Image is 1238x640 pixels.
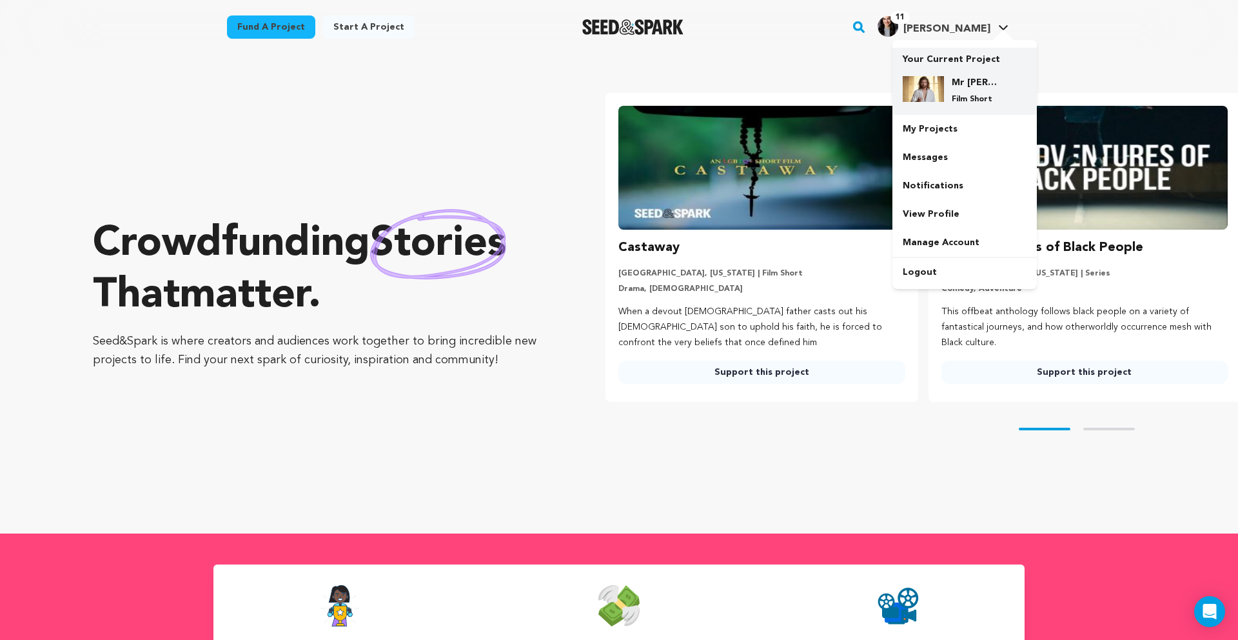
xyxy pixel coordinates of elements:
[892,228,1037,257] a: Manage Account
[941,361,1228,384] a: Support this project
[875,14,1011,37] a: Noyes B.'s Profile
[323,15,415,39] a: Start a project
[903,48,1027,115] a: Your Current Project Mr [PERSON_NAME] Film Short
[941,284,1228,294] p: Comedy, Adventure
[227,15,315,39] a: Fund a project
[618,361,905,384] a: Support this project
[370,209,506,279] img: hand sketched image
[941,305,1228,350] p: This offbeat anthology follows black people on a variety of fantastical journeys, and how otherwo...
[903,48,1027,66] p: Your Current Project
[878,585,919,626] img: Seed&Spark Projects Created Icon
[320,585,360,626] img: Seed&Spark Success Rate Icon
[93,332,554,370] p: Seed&Spark is where creators and audiences work together to bring incredible new projects to life...
[875,14,1011,41] span: Noyes B.'s Profile
[941,237,1143,258] h3: The Adventures of Black People
[892,143,1037,172] a: Messages
[582,19,683,35] a: Seed&Spark Homepage
[598,585,640,626] img: Seed&Spark Money Raised Icon
[941,268,1228,279] p: [GEOGRAPHIC_DATA], [US_STATE] | Series
[618,237,680,258] h3: Castaway
[952,76,998,89] h4: Mr [PERSON_NAME]
[93,219,554,322] p: Crowdfunding that .
[892,258,1037,286] a: Logout
[903,76,944,102] img: 6cb76757bd0ef755.png
[180,275,308,317] span: matter
[892,200,1037,228] a: View Profile
[892,172,1037,200] a: Notifications
[878,16,898,37] img: 923525ef5214e063.jpg
[582,19,683,35] img: Seed&Spark Logo Dark Mode
[952,94,998,105] p: Film Short
[890,11,910,24] span: 11
[618,106,905,230] img: Castaway image
[903,24,990,34] span: [PERSON_NAME]
[878,16,990,37] div: Noyes B.'s Profile
[1194,596,1225,627] div: Open Intercom Messenger
[618,284,905,294] p: Drama, [DEMOGRAPHIC_DATA]
[618,305,905,350] p: When a devout [DEMOGRAPHIC_DATA] father casts out his [DEMOGRAPHIC_DATA] son to uphold his faith,...
[892,115,1037,143] a: My Projects
[941,106,1228,230] img: The Adventures of Black People image
[618,268,905,279] p: [GEOGRAPHIC_DATA], [US_STATE] | Film Short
